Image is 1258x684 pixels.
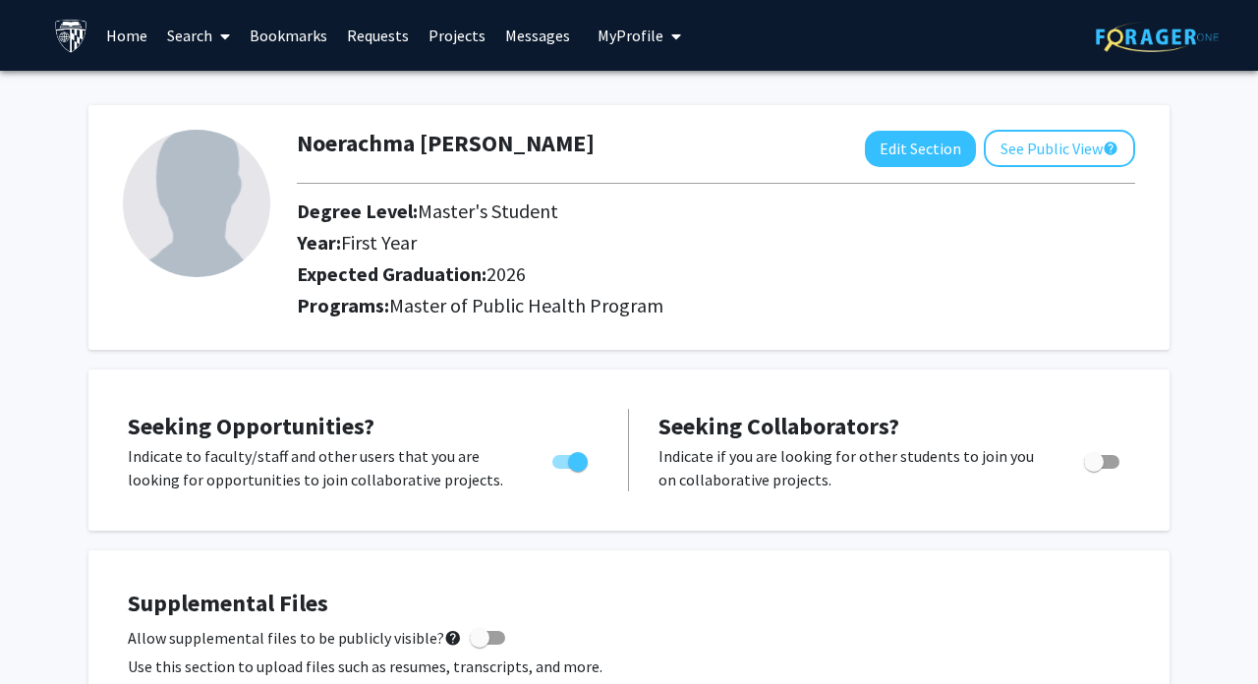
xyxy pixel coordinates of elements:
span: 2026 [486,261,526,286]
span: First Year [341,230,417,255]
h2: Year: [297,231,966,255]
div: Toggle [1076,444,1130,474]
div: Toggle [544,444,599,474]
span: My Profile [598,26,663,45]
a: Messages [495,1,580,70]
img: ForagerOne Logo [1096,22,1219,52]
h4: Supplemental Files [128,590,1130,618]
span: Master of Public Health Program [389,293,663,317]
span: Master's Student [418,199,558,223]
span: Seeking Opportunities? [128,411,374,441]
h1: Noerachma [PERSON_NAME] [297,130,595,158]
a: Bookmarks [240,1,337,70]
p: Indicate to faculty/staff and other users that you are looking for opportunities to join collabor... [128,444,515,491]
a: Projects [419,1,495,70]
a: Requests [337,1,419,70]
button: Edit Section [865,131,976,167]
mat-icon: help [1103,137,1118,160]
iframe: Chat [15,596,84,669]
span: Allow supplemental files to be publicly visible? [128,626,462,650]
img: Profile Picture [123,130,270,277]
a: Search [157,1,240,70]
span: Seeking Collaborators? [658,411,899,441]
button: See Public View [984,130,1135,167]
a: Home [96,1,157,70]
mat-icon: help [444,626,462,650]
h2: Programs: [297,294,1135,317]
h2: Degree Level: [297,199,966,223]
img: Johns Hopkins University Logo [54,19,88,53]
h2: Expected Graduation: [297,262,966,286]
p: Use this section to upload files such as resumes, transcripts, and more. [128,655,1130,678]
p: Indicate if you are looking for other students to join you on collaborative projects. [658,444,1047,491]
